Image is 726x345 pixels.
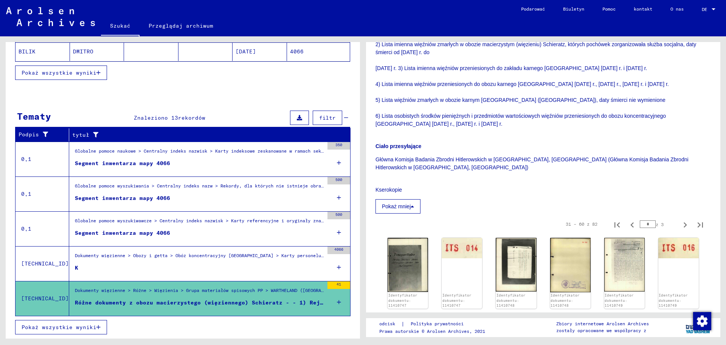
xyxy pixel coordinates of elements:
font: BILIK [19,48,36,55]
font: 6) Lista osobistych środków pieniężnych i przedmiotów wartościowych więźniów przeniesionych do ob... [375,113,666,127]
button: Poprzednia strona [625,217,640,232]
font: 4066 [334,247,343,252]
img: yv_logo.png [684,318,712,337]
font: O nas [670,6,684,12]
div: tytuł [72,129,343,141]
font: Biuletyn [563,6,584,12]
font: Tematy [17,111,51,122]
a: Identyfikator dokumentu: 11410749 [605,293,634,308]
img: 001.jpg [388,238,428,292]
font: [TECHNICAL_ID] [21,295,69,302]
font: 31 – 60 z 82 [566,221,597,227]
font: 4) Lista imienna więźniów przeniesionych do obozu karnego [GEOGRAPHIC_DATA] [DATE] r., [DATE] r.,... [375,81,669,87]
font: z 3 [656,222,664,227]
font: 0,1 [21,190,31,197]
font: Kserokopie [375,187,402,193]
font: Polityka prywatności [411,321,464,326]
font: 350 [335,142,342,147]
a: Szukać [101,17,140,36]
font: kontakt [634,6,652,12]
a: Identyfikator dokumentu: 11410749 [659,293,688,308]
div: Podpis [19,129,71,141]
font: Prawa autorskie © Arolsen Archives, 2021 [379,328,485,334]
a: Identyfikator dokumentu: 11410748 [496,293,526,308]
font: Podarować [521,6,545,12]
button: Następna strona [678,217,693,232]
a: Identyfikator dokumentu: 11410748 [551,293,580,308]
img: Arolsen_neg.svg [6,7,95,26]
font: DE [702,6,707,12]
a: Przeglądaj archiwum [140,17,222,35]
button: Ostatnia strona [693,217,708,232]
font: Podpis [19,131,39,138]
font: 5) Lista więźniów zmarłych w obozie karnym [GEOGRAPHIC_DATA] ([GEOGRAPHIC_DATA]), daty śmierci ni... [375,97,665,103]
font: Pokaż wszystkie wyniki [22,324,96,331]
button: Pierwsza strona [610,217,625,232]
font: odcisk [379,321,395,326]
font: [DATE] [236,48,256,55]
font: 0,1 [21,156,31,162]
font: Globalne pomoce wyszukiwania > Centralny indeks nazw > Rekordy, dla których nie istnieje obraz lu... [75,183,485,189]
font: 500 [335,212,342,217]
font: 41 [337,282,341,287]
font: Segment inwentarza mapy 4066 [75,160,170,167]
font: rekordów [178,114,205,121]
font: 4066 [290,48,304,55]
img: 001.jpg [496,238,536,292]
font: Pokaż mniej [382,203,411,209]
a: odcisk [379,320,401,328]
font: Segment inwentarza mapy 4066 [75,229,170,236]
font: Pomoc [602,6,616,12]
font: 500 [335,177,342,182]
img: 001.jpg [604,238,645,292]
font: K [75,264,78,271]
font: zostały opracowane we współpracy z [556,328,646,333]
div: Zmiana zgody [693,312,711,330]
font: filtr [319,114,336,121]
a: Polityka prywatności [405,320,473,328]
font: Przeglądaj archiwum [149,22,213,29]
img: 002.jpg [550,238,591,292]
font: Znaleziono 13 [134,114,178,121]
font: Segment inwentarza mapy 4066 [75,195,170,201]
font: Dokumenty więzienne > Obozy i getta > Obóz koncentracyjny [GEOGRAPHIC_DATA] > Karty personelu wię... [75,253,591,258]
button: Pokaż wszystkie wyniki [15,320,107,334]
a: Identyfikator dokumentu: 11410747 [388,293,417,308]
font: | [401,320,405,327]
font: [DATE] r. 3) Lista imienna więźniów przeniesionych do zakładu karnego [GEOGRAPHIC_DATA] [DATE] r.... [375,65,647,71]
font: Różne dokumenty z obozu macierzystego (więziennego) Schieratz - - 1) Rejestr więźniów (w tym tran... [75,299,670,306]
img: 002.jpg [442,238,482,258]
font: Globalne pomoce naukowe > Centralny indeks nazwisk > Karty indeksowe zeskanowane w ramach sekwenc... [75,148,565,154]
button: filtr [313,111,342,125]
font: Szukać [110,22,130,29]
font: Ciało przesyłające [375,143,421,149]
img: Zmiana zgody [693,312,711,330]
font: Globalne pomoce wyszukiwawcze > Centralny indeks nazwisk > Karty referencyjne i oryginały znalezi... [75,218,498,223]
font: [TECHNICAL_ID] [21,260,69,267]
img: 002.jpg [658,238,699,258]
font: Dokumenty więzienne > Różne > Więzienia > Grupa materiałów spisowych PP > WARTHELAND ([GEOGRAPHIC... [75,287,350,293]
font: 0,1 [21,225,31,232]
a: Identyfikator dokumentu: 11410747 [442,293,472,308]
font: Główna Komisja Badania Zbrodni Hitlerowskich w [GEOGRAPHIC_DATA], [GEOGRAPHIC_DATA] (Główna Komis... [375,156,689,170]
font: Zbiory internetowe Arolsen Archives [556,321,649,326]
font: Pokaż wszystkie wyniki [22,69,96,76]
button: Pokaż wszystkie wyniki [15,66,107,80]
font: DMITRO [73,48,93,55]
font: tytuł [72,131,89,138]
button: Pokaż mniej [375,199,420,214]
